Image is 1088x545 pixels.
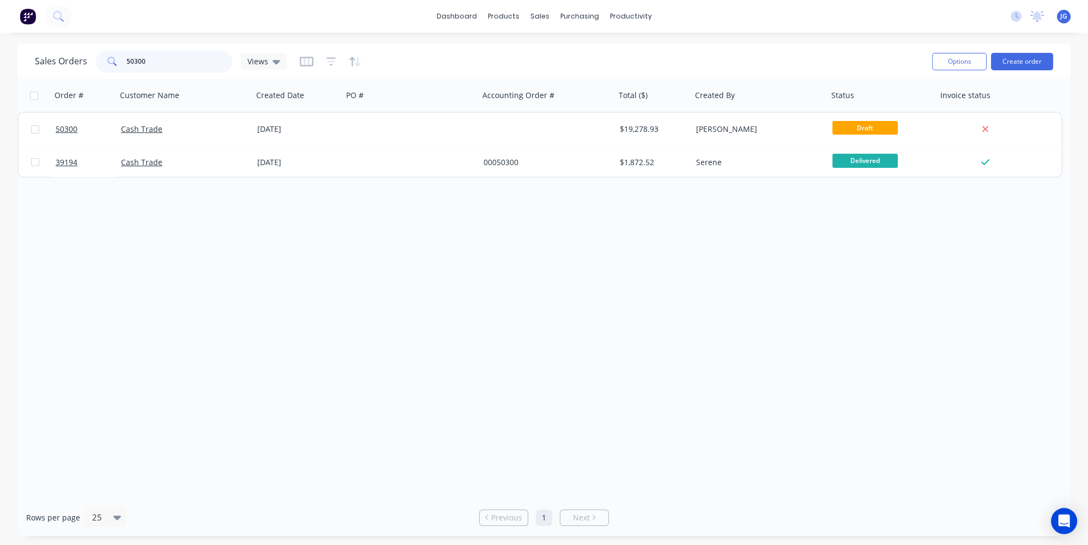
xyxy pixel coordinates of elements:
div: Created Date [256,90,304,101]
button: Create order [991,53,1053,70]
div: purchasing [555,8,605,25]
div: [PERSON_NAME] [696,124,817,135]
div: sales [525,8,555,25]
div: [DATE] [257,124,339,135]
input: Search... [126,51,233,72]
div: Open Intercom Messenger [1051,508,1077,534]
a: 39194 [56,146,121,179]
div: Total ($) [619,90,648,101]
div: [DATE] [257,157,339,168]
span: 39194 [56,157,77,168]
div: Created By [695,90,735,101]
span: Previous [491,512,522,523]
span: Next [573,512,590,523]
div: Customer Name [120,90,179,101]
span: Draft [832,121,898,135]
div: $1,872.52 [620,157,684,168]
a: Page 1 is your current page [536,510,552,526]
div: Accounting Order # [482,90,554,101]
h1: Sales Orders [35,56,87,66]
span: 50300 [56,124,77,135]
a: dashboard [431,8,482,25]
ul: Pagination [475,510,613,526]
span: Delivered [832,154,898,167]
div: PO # [346,90,364,101]
div: Order # [55,90,83,101]
a: Cash Trade [121,124,162,134]
a: Previous page [480,512,528,523]
img: Factory [20,8,36,25]
div: Status [831,90,854,101]
div: 00050300 [483,157,605,168]
span: Views [247,56,268,67]
div: $19,278.93 [620,124,684,135]
div: Invoice status [940,90,990,101]
div: productivity [605,8,657,25]
a: Next page [560,512,608,523]
a: 50300 [56,113,121,146]
div: Serene [696,157,817,168]
span: Rows per page [26,512,80,523]
span: JG [1060,11,1067,21]
a: Cash Trade [121,157,162,167]
div: products [482,8,525,25]
button: Options [932,53,987,70]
